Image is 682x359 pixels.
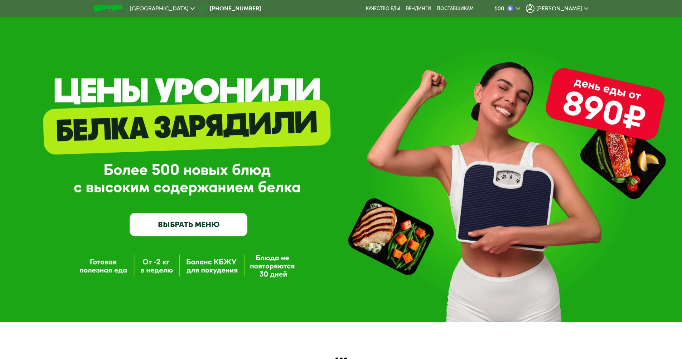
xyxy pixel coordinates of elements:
a: ВЫБРАТЬ МЕНЮ [130,213,247,236]
a: Качество еды [366,6,400,11]
span: [PERSON_NAME] [536,6,582,11]
a: Вендинги [406,6,431,11]
a: [PHONE_NUMBER] [198,4,261,13]
div: 100 [494,6,504,11]
span: [GEOGRAPHIC_DATA] [130,6,189,11]
div: поставщикам [437,6,474,11]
